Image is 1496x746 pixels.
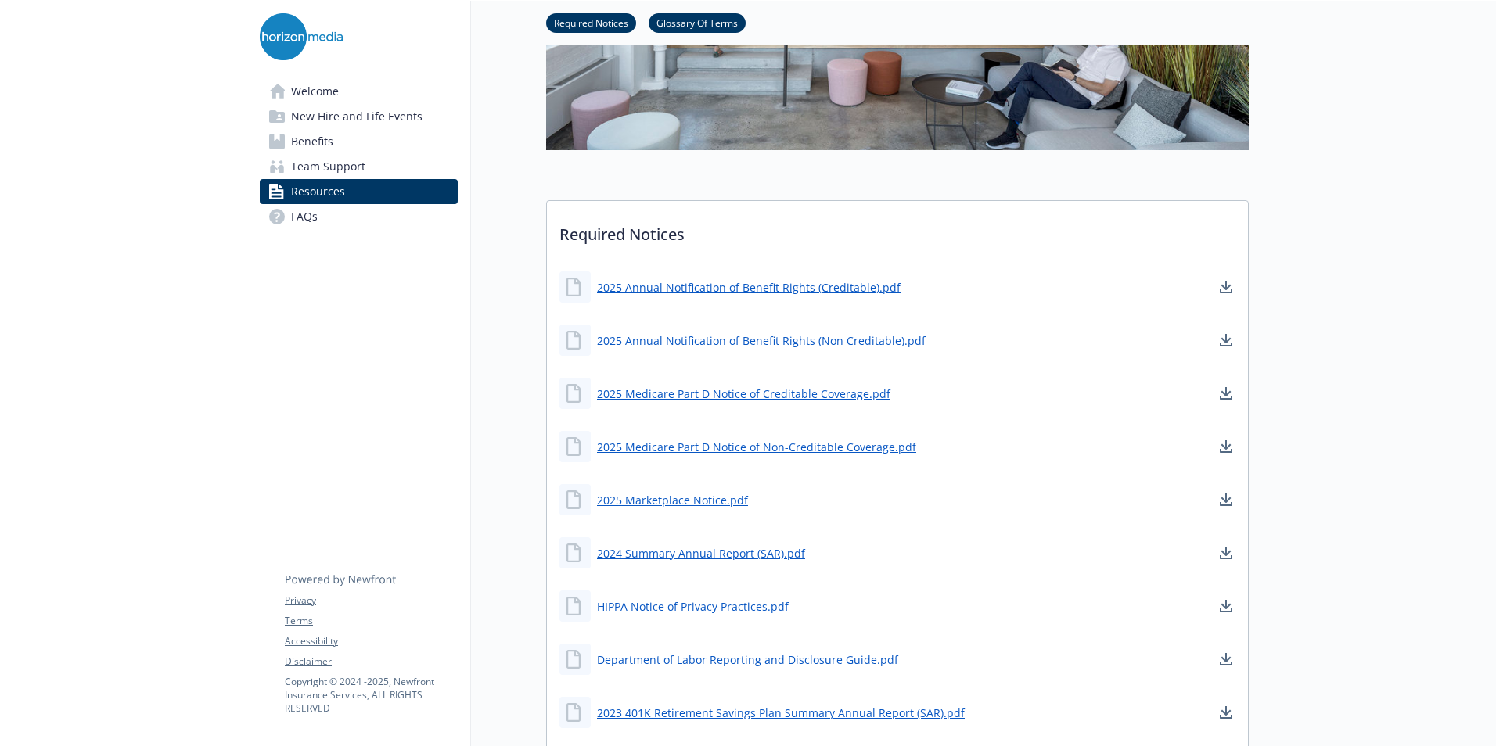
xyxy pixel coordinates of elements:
a: Terms [285,614,457,628]
a: Welcome [260,79,458,104]
span: New Hire and Life Events [291,104,423,129]
a: download document [1217,384,1235,403]
a: 2025 Annual Notification of Benefit Rights (Non Creditable).pdf [597,332,926,349]
span: FAQs [291,204,318,229]
span: Welcome [291,79,339,104]
span: Benefits [291,129,333,154]
span: Team Support [291,154,365,179]
a: New Hire and Life Events [260,104,458,129]
span: Resources [291,179,345,204]
a: download document [1217,490,1235,509]
a: Required Notices [546,15,636,30]
a: download document [1217,703,1235,722]
a: Accessibility [285,634,457,648]
a: download document [1217,650,1235,669]
a: FAQs [260,204,458,229]
a: HIPPA Notice of Privacy Practices.pdf [597,598,789,615]
p: Copyright © 2024 - 2025 , Newfront Insurance Services, ALL RIGHTS RESERVED [285,675,457,715]
a: download document [1217,543,1235,562]
a: download document [1217,331,1235,350]
a: Privacy [285,594,457,608]
a: Glossary Of Terms [649,15,746,30]
a: 2025 Marketplace Notice.pdf [597,492,748,508]
a: Benefits [260,129,458,154]
a: 2025 Medicare Part D Notice of Creditable Coverage.pdf [597,386,890,402]
a: download document [1217,597,1235,615]
a: 2025 Medicare Part D Notice of Non-Creditable Coverage.pdf [597,439,916,455]
a: download document [1217,437,1235,456]
a: 2025 Annual Notification of Benefit Rights (Creditable).pdf [597,279,901,296]
a: 2023 401K Retirement Savings Plan Summary Annual Report (SAR).pdf [597,705,965,721]
a: Resources [260,179,458,204]
a: Team Support [260,154,458,179]
a: 2024 Summary Annual Report (SAR).pdf [597,545,805,561]
a: Department of Labor Reporting and Disclosure Guide.pdf [597,651,898,668]
a: download document [1217,278,1235,296]
p: Required Notices [547,201,1248,259]
a: Disclaimer [285,655,457,669]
